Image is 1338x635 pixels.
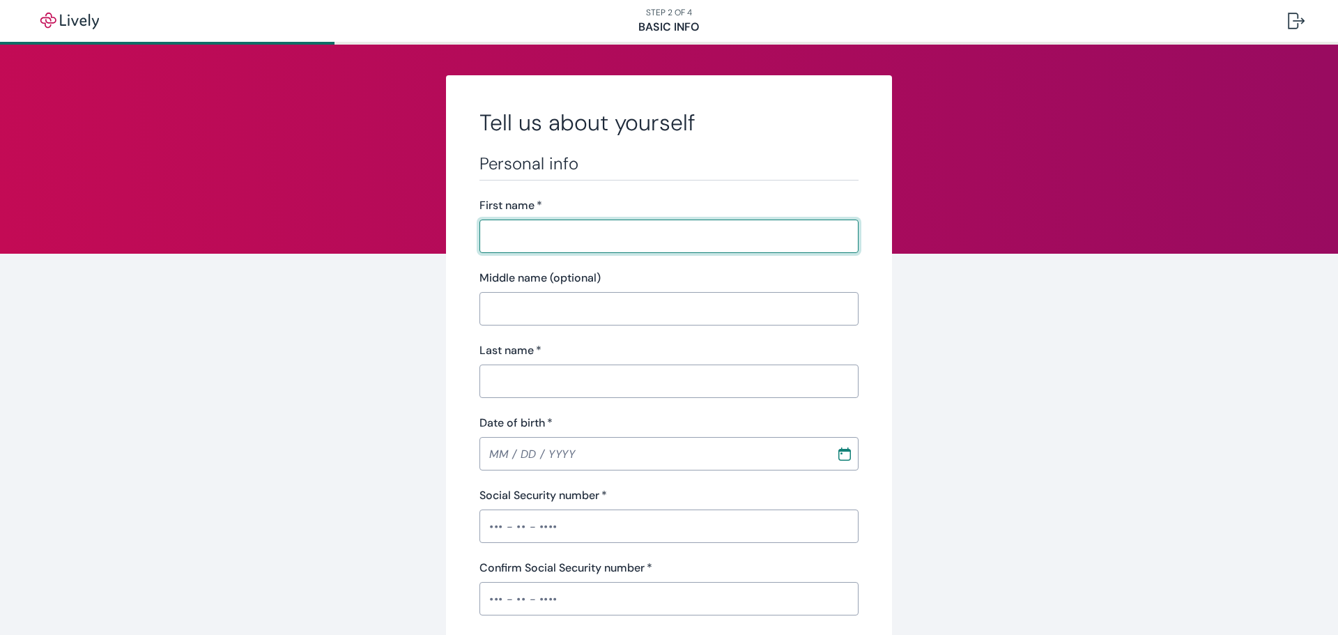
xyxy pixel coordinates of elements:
button: Log out [1277,4,1316,38]
h2: Tell us about yourself [479,109,859,137]
label: Social Security number [479,487,607,504]
button: Choose date [832,441,857,466]
img: Lively [31,13,109,29]
input: MM / DD / YYYY [479,440,826,468]
h3: Personal info [479,153,859,174]
label: Date of birth [479,415,553,431]
label: Last name [479,342,541,359]
label: Middle name (optional) [479,270,601,286]
label: First name [479,197,542,214]
input: ••• - •• - •••• [479,585,859,613]
input: ••• - •• - •••• [479,512,859,540]
svg: Calendar [838,447,852,461]
label: Confirm Social Security number [479,560,652,576]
